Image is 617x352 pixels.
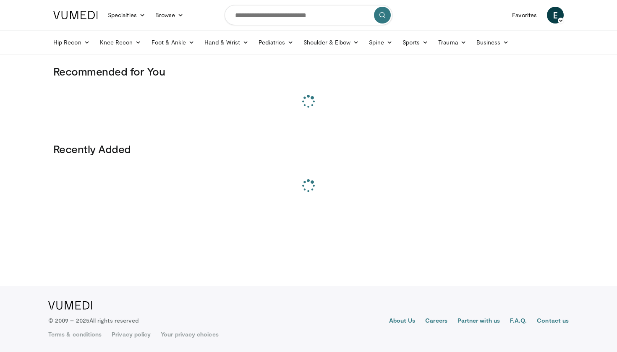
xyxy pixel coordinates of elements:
h3: Recently Added [53,142,564,156]
a: Hand & Wrist [199,34,254,51]
a: Hip Recon [48,34,95,51]
a: Business [471,34,514,51]
a: Privacy policy [112,330,151,339]
span: All rights reserved [89,317,139,324]
a: Terms & conditions [48,330,102,339]
input: Search topics, interventions [225,5,392,25]
a: Your privacy choices [161,330,218,339]
a: Trauma [433,34,471,51]
img: VuMedi Logo [53,11,98,19]
a: F.A.Q. [510,316,527,326]
p: © 2009 – 2025 [48,316,139,325]
a: About Us [389,316,416,326]
a: Specialties [103,7,150,23]
img: VuMedi Logo [48,301,92,310]
a: Pediatrics [254,34,298,51]
a: Knee Recon [95,34,146,51]
h3: Recommended for You [53,65,564,78]
a: Partner with us [458,316,500,326]
a: Sports [397,34,434,51]
a: Spine [364,34,397,51]
a: Browse [150,7,189,23]
a: Contact us [537,316,569,326]
a: Shoulder & Elbow [298,34,364,51]
a: E [547,7,564,23]
a: Favorites [507,7,542,23]
a: Careers [425,316,447,326]
a: Foot & Ankle [146,34,200,51]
